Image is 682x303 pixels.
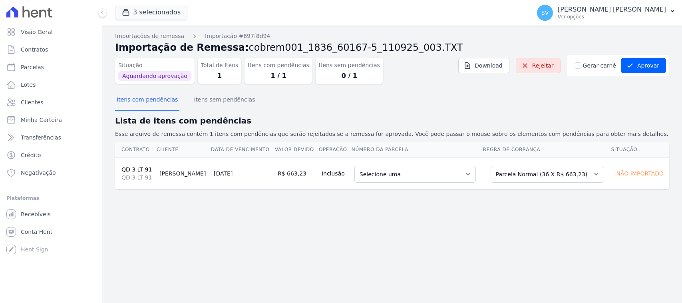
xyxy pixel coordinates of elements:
[318,142,351,158] th: Operação
[583,62,616,70] label: Gerar carnê
[21,46,48,54] span: Contratos
[205,32,270,40] a: Importação #697f8d94
[115,130,669,138] p: Esse arquivo de remessa contém 1 itens com pendências que serão rejeitados se a remessa for aprov...
[21,228,52,236] span: Conta Hent
[21,116,62,124] span: Minha Carteira
[21,98,43,106] span: Clientes
[21,81,36,89] span: Lotes
[610,142,669,158] th: Situação
[3,94,99,110] a: Clientes
[21,210,51,218] span: Recebíveis
[558,14,666,20] p: Ver opções
[3,42,99,58] a: Contratos
[621,58,666,73] button: Aprovar
[3,130,99,146] a: Transferências
[201,71,239,81] dd: 1
[115,32,669,40] nav: Breadcrumb
[3,224,99,240] a: Conta Hent
[319,61,380,70] dt: Itens sem pendências
[21,169,56,177] span: Negativação
[6,193,95,203] div: Plataformas
[201,61,239,70] dt: Total de Itens
[211,142,274,158] th: Data de Vencimento
[118,61,191,70] dt: Situação
[115,5,187,20] button: 3 selecionados
[558,6,666,14] p: [PERSON_NAME] [PERSON_NAME]
[121,166,152,173] a: QD 3 LT 91
[156,157,211,189] td: [PERSON_NAME]
[115,115,669,127] h2: Lista de itens com pendências
[541,10,549,16] span: SV
[3,77,99,93] a: Lotes
[3,112,99,128] a: Minha Carteira
[211,157,274,189] td: [DATE]
[318,157,351,189] td: Inclusão
[3,59,99,75] a: Parcelas
[516,58,561,73] a: Rejeitar
[21,134,61,142] span: Transferências
[156,142,211,158] th: Cliente
[118,71,191,81] span: Aguardando aprovação
[3,24,99,40] a: Visão Geral
[115,142,156,158] th: Contrato
[458,58,509,73] a: Download
[192,90,256,111] button: Itens sem pendências
[531,2,682,24] button: SV [PERSON_NAME] [PERSON_NAME] Ver opções
[248,61,309,70] dt: Itens com pendências
[115,90,179,111] button: Itens com pendências
[614,168,666,179] div: Não importado
[115,32,184,40] a: Importações de remessa
[483,142,611,158] th: Regra de Cobrança
[3,147,99,163] a: Crédito
[3,165,99,181] a: Negativação
[21,28,53,36] span: Visão Geral
[115,40,669,55] h2: Importação de Remessa:
[351,142,483,158] th: Número da Parcela
[3,206,99,222] a: Recebíveis
[121,173,153,181] span: QD 3 LT 91
[249,42,463,53] span: cobrem001_1836_60167-5_110925_003.TXT
[21,151,41,159] span: Crédito
[274,142,318,158] th: Valor devido
[274,157,318,189] td: R$ 663,23
[248,71,309,81] dd: 1 / 1
[319,71,380,81] dd: 0 / 1
[21,63,44,71] span: Parcelas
